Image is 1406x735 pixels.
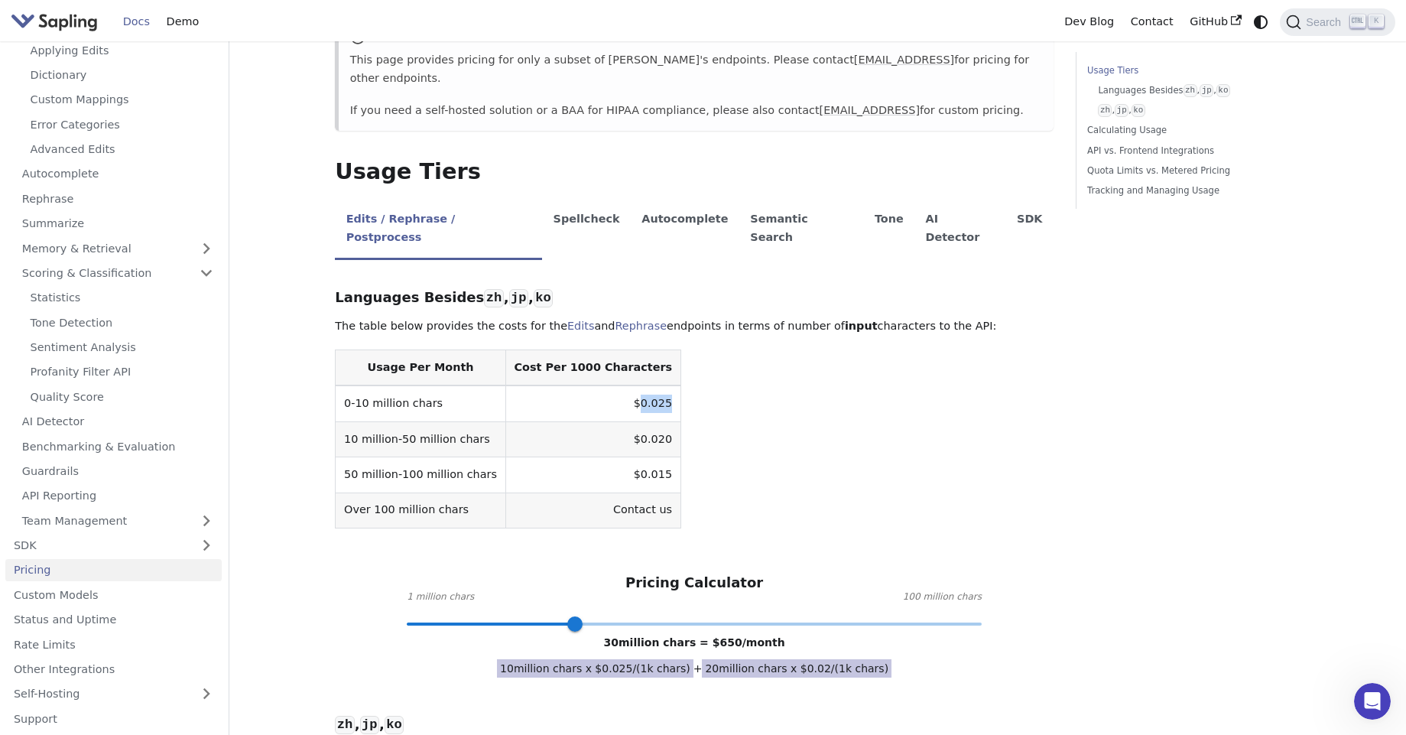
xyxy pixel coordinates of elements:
[845,320,878,332] strong: input
[693,662,703,675] span: +
[191,535,222,557] button: Expand sidebar category 'SDK'
[1087,123,1294,138] a: Calculating Usage
[22,113,222,135] a: Error Categories
[335,716,1054,733] h3: , ,
[739,200,864,260] li: Semantic Search
[903,590,982,605] span: 100 million chars
[14,485,222,507] a: API Reporting
[1087,164,1294,178] a: Quota Limits vs. Metered Pricing
[1369,15,1384,28] kbd: K
[5,609,222,631] a: Status and Uptime
[350,51,1043,88] p: This page provides pricing for only a subset of [PERSON_NAME]'s endpoints. Please contact for pri...
[1132,104,1145,117] code: ko
[11,11,103,33] a: Sapling.ai
[5,559,222,581] a: Pricing
[14,187,222,210] a: Rephrase
[914,200,1006,260] li: AI Detector
[14,460,222,483] a: Guardrails
[1122,10,1182,34] a: Contact
[702,659,891,678] span: 20 million chars x $ 0.02 /(1k chars)
[1354,683,1391,720] iframe: Intercom live chat
[5,633,222,655] a: Rate Limits
[625,574,763,592] h3: Pricing Calculator
[335,317,1054,336] p: The table below provides the costs for the and endpoints in terms of number of characters to the ...
[820,104,920,116] a: [EMAIL_ADDRESS]
[336,385,505,421] td: 0-10 million chars
[484,289,503,307] code: zh
[14,509,222,532] a: Team Management
[22,138,222,161] a: Advanced Edits
[11,11,98,33] img: Sapling.ai
[14,411,222,433] a: AI Detector
[1301,16,1350,28] span: Search
[505,350,680,386] th: Cost Per 1000 Characters
[1216,84,1230,97] code: ko
[542,200,631,260] li: Spellcheck
[22,361,222,383] a: Profanity Filter API
[115,10,158,34] a: Docs
[335,716,354,734] code: zh
[505,457,680,493] td: $0.015
[1098,83,1289,98] a: Languages Besideszh,jp,ko
[864,200,915,260] li: Tone
[1184,84,1197,97] code: zh
[505,493,680,528] td: Contact us
[14,163,222,185] a: Autocomplete
[22,39,222,61] a: Applying Edits
[615,320,667,332] a: Rephrase
[336,350,505,386] th: Usage Per Month
[22,337,222,359] a: Sentiment Analysis
[360,716,379,734] code: jp
[1087,63,1294,78] a: Usage Tiers
[631,200,739,260] li: Autocomplete
[336,457,505,493] td: 50 million-100 million chars
[14,213,222,235] a: Summarize
[350,102,1043,120] p: If you need a self-hosted solution or a BAA for HIPAA compliance, please also contact for custom ...
[1087,184,1294,198] a: Tracking and Managing Usage
[5,707,222,730] a: Support
[22,385,222,408] a: Quality Score
[1056,10,1122,34] a: Dev Blog
[335,158,1054,186] h2: Usage Tiers
[509,289,528,307] code: jp
[604,636,785,649] span: 30 million chars = $ 650 /month
[1181,10,1249,34] a: GitHub
[22,287,222,309] a: Statistics
[854,54,954,66] a: [EMAIL_ADDRESS]
[22,311,222,333] a: Tone Detection
[1098,104,1112,117] code: zh
[407,590,474,605] span: 1 million chars
[14,262,222,285] a: Scoring & Classification
[1280,8,1395,36] button: Search (Ctrl+K)
[5,535,191,557] a: SDK
[567,320,594,332] a: Edits
[14,435,222,457] a: Benchmarking & Evaluation
[336,493,505,528] td: Over 100 million chars
[1087,144,1294,158] a: API vs. Frontend Integrations
[5,683,222,705] a: Self-Hosting
[1250,11,1272,33] button: Switch between dark and light mode (currently system mode)
[534,289,553,307] code: ko
[497,659,693,678] span: 10 million chars x $ 0.025 /(1k chars)
[1200,84,1213,97] code: jp
[505,421,680,457] td: $0.020
[505,385,680,421] td: $0.025
[1006,200,1054,260] li: SDK
[335,200,542,260] li: Edits / Rephrase / Postprocess
[336,421,505,457] td: 10 million-50 million chars
[335,289,1054,307] h3: Languages Besides , ,
[14,237,222,259] a: Memory & Retrieval
[158,10,207,34] a: Demo
[1098,103,1289,118] a: zh,jp,ko
[22,89,222,111] a: Custom Mappings
[385,716,404,734] code: ko
[5,584,222,606] a: Custom Models
[22,64,222,86] a: Dictionary
[5,659,222,681] a: Other Integrations
[1115,104,1128,117] code: jp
